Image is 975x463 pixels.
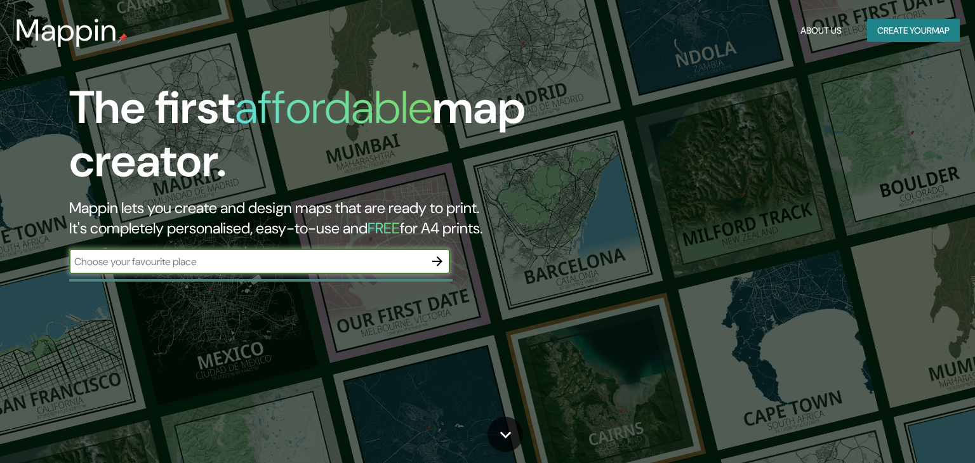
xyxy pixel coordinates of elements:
[795,19,847,42] button: About Us
[867,19,960,42] button: Create yourmap
[117,33,128,43] img: mappin-pin
[368,218,400,238] h5: FREE
[15,13,117,48] h3: Mappin
[69,254,425,269] input: Choose your favourite place
[69,81,557,198] h1: The first map creator.
[69,198,557,238] h2: Mappin lets you create and design maps that are ready to print. It's completely personalised, eas...
[235,78,432,137] h1: affordable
